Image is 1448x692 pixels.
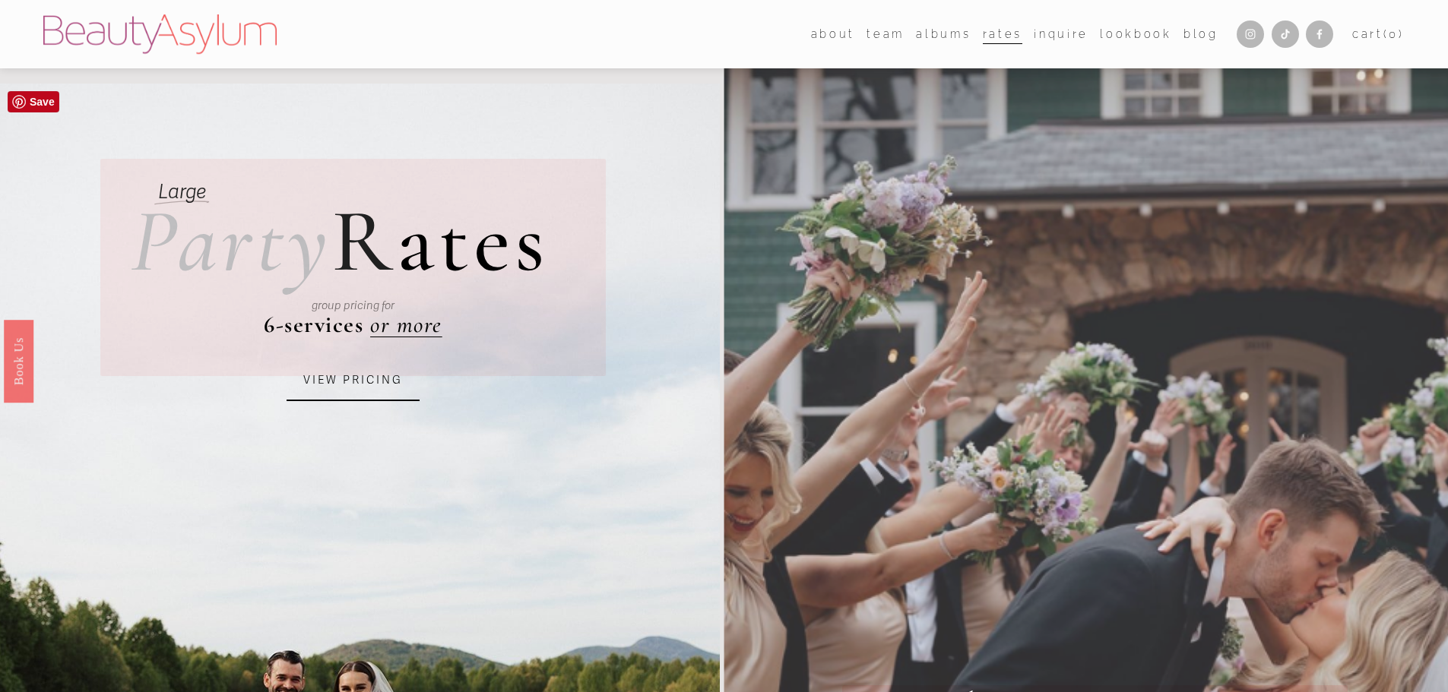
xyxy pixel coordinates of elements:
[1389,27,1399,40] span: 0
[131,197,550,286] h2: ates
[1034,23,1088,45] a: Inquire
[331,187,397,295] span: R
[1237,21,1264,48] a: Instagram
[1100,23,1171,45] a: Lookbook
[867,24,905,44] span: team
[811,24,855,44] span: about
[158,180,206,204] em: Large
[983,23,1022,45] a: Rates
[1306,21,1333,48] a: Facebook
[4,319,33,402] a: Book Us
[1352,24,1405,44] a: 0 items in cart
[811,23,855,45] a: folder dropdown
[1272,21,1299,48] a: TikTok
[131,187,331,295] em: Party
[1383,27,1405,40] span: ( )
[8,91,59,112] a: Pin it!
[287,360,420,401] a: VIEW PRICING
[1183,23,1218,45] a: Blog
[43,14,277,54] img: Beauty Asylum | Bridal Hair &amp; Makeup Charlotte &amp; Atlanta
[312,299,394,312] em: group pricing for
[916,23,971,45] a: albums
[867,23,905,45] a: folder dropdown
